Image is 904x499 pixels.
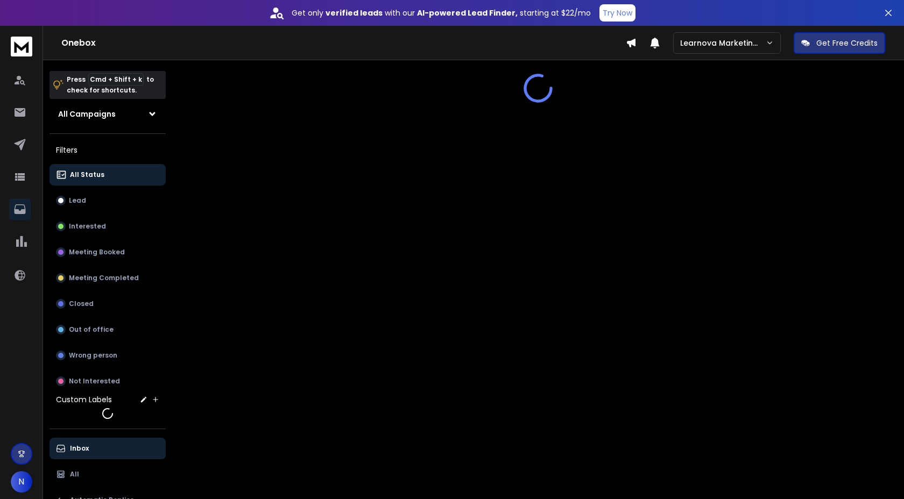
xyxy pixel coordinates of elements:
[603,8,632,18] p: Try Now
[417,8,518,18] strong: AI-powered Lead Finder,
[11,471,32,493] button: N
[50,103,166,125] button: All Campaigns
[50,241,166,263] button: Meeting Booked
[794,32,885,54] button: Get Free Credits
[70,470,79,479] p: All
[50,142,166,158] h3: Filters
[67,74,154,96] p: Press to check for shortcuts.
[50,293,166,315] button: Closed
[50,438,166,459] button: Inbox
[69,248,125,256] p: Meeting Booked
[50,164,166,186] button: All Status
[69,325,114,334] p: Out of office
[50,216,166,237] button: Interested
[11,37,32,56] img: logo
[88,73,144,85] span: Cmd + Shift + k
[680,38,766,48] p: Learnova Marketing Emails
[69,300,94,308] p: Closed
[326,8,383,18] strong: verified leads
[292,8,591,18] p: Get only with our starting at $22/mo
[69,274,139,282] p: Meeting Completed
[50,319,166,340] button: Out of office
[69,377,120,386] p: Not Interested
[50,345,166,366] button: Wrong person
[69,351,117,360] p: Wrong person
[69,222,106,231] p: Interested
[50,190,166,211] button: Lead
[50,370,166,392] button: Not Interested
[69,196,86,205] p: Lead
[50,464,166,485] button: All
[61,37,626,49] h1: Onebox
[599,4,635,22] button: Try Now
[70,170,104,179] p: All Status
[50,267,166,289] button: Meeting Completed
[56,394,112,405] h3: Custom Labels
[58,109,116,119] h1: All Campaigns
[816,38,878,48] p: Get Free Credits
[70,444,89,453] p: Inbox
